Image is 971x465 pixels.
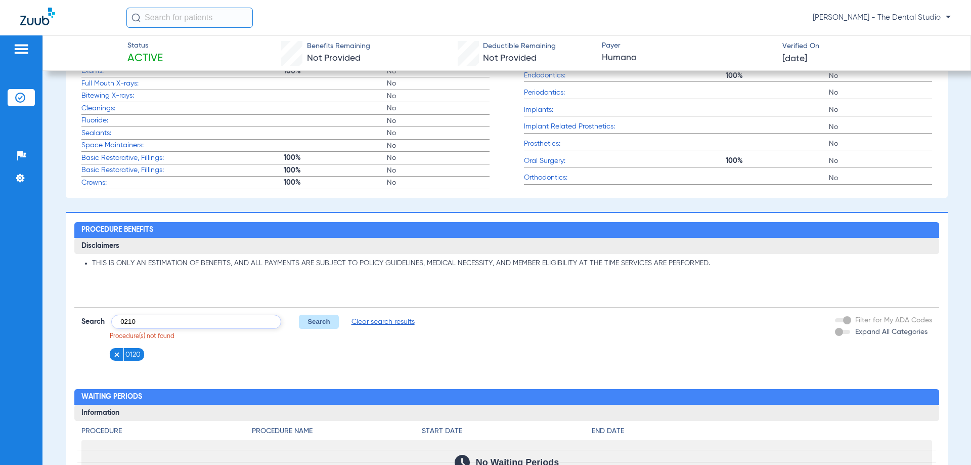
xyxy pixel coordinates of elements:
span: 100% [284,178,387,188]
span: Implant Related Prosthetics: [524,121,623,132]
label: Filter for My ADA Codes [853,315,932,326]
img: x.svg [113,351,120,358]
span: 100% [284,153,387,163]
span: No [387,103,490,113]
span: No [387,91,490,101]
span: Exams: [81,66,181,76]
span: Space Maintainers: [81,140,181,151]
span: No [387,141,490,151]
span: Cleanings: [81,103,181,114]
input: Search for patients [126,8,253,28]
span: Crowns: [81,178,181,188]
input: Search by ADA code or keyword… [111,315,281,329]
span: Endodontics: [524,70,623,81]
span: No [829,173,932,183]
span: Basic Restorative, Fillings: [81,153,181,163]
h3: Information [74,405,939,421]
span: Orthodontics: [524,173,623,183]
span: 100% [726,156,829,166]
span: Humana [602,52,774,64]
span: No [387,165,490,176]
span: No [387,116,490,126]
h2: Procedure Benefits [74,222,939,238]
span: Not Provided [307,54,361,63]
span: Search [81,317,105,327]
span: No [829,88,932,98]
h4: End Date [592,426,932,437]
span: No [829,156,932,166]
span: Implants: [524,105,623,115]
span: Payer [602,40,774,51]
span: [PERSON_NAME] - The Dental Studio [813,13,951,23]
img: Search Icon [131,13,141,22]
span: No [387,153,490,163]
span: 100% [284,165,387,176]
span: Expand All Categories [855,328,928,335]
button: Search [299,315,339,329]
img: hamburger-icon [13,43,29,55]
span: No [387,128,490,138]
h4: Procedure Name [252,426,422,437]
span: Oral Surgery: [524,156,623,166]
app-breakdown-title: End Date [592,426,932,440]
span: Clear search results [351,317,415,327]
h4: Start Date [422,426,592,437]
span: No [829,139,932,149]
span: No [387,78,490,89]
span: Basic Restorative, Fillings: [81,165,181,176]
span: No [387,178,490,188]
span: [DATE] [782,53,807,65]
img: Zuub Logo [20,8,55,25]
p: Procedure(s) not found [110,332,414,342]
iframe: Chat Widget [920,416,971,465]
span: Fluoride: [81,115,181,126]
span: Not Provided [483,54,537,63]
h3: Disclaimers [74,238,939,254]
span: No [387,66,490,76]
span: Verified On [782,41,954,52]
span: Benefits Remaining [307,41,370,52]
span: No [829,122,932,132]
h2: Waiting Periods [74,389,939,405]
span: 100% [726,71,829,81]
app-breakdown-title: Start Date [422,426,592,440]
span: Prosthetics: [524,139,623,149]
span: No [829,71,932,81]
span: Sealants: [81,128,181,139]
app-breakdown-title: Procedure [81,426,251,440]
span: 100% [284,66,387,76]
span: Active [127,52,163,66]
span: Status [127,40,163,51]
span: Periodontics: [524,88,623,98]
app-breakdown-title: Procedure Name [252,426,422,440]
span: Full Mouth X-rays: [81,78,181,89]
span: Bitewing X-rays: [81,91,181,101]
span: 0120 [125,350,141,360]
h4: Procedure [81,426,251,437]
span: Deductible Remaining [483,41,556,52]
span: No [829,105,932,115]
li: THIS IS ONLY AN ESTIMATION OF BENEFITS, AND ALL PAYMENTS ARE SUBJECT TO POLICY GUIDELINES, MEDICA... [92,259,932,268]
